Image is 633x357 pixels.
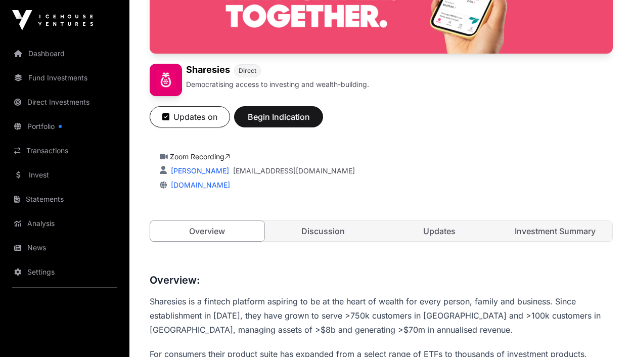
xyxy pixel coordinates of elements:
[8,261,121,283] a: Settings
[150,221,612,241] nav: Tabs
[233,166,355,176] a: [EMAIL_ADDRESS][DOMAIN_NAME]
[150,64,182,96] img: Sharesies
[266,221,381,241] a: Discussion
[150,272,613,288] h3: Overview:
[169,166,229,175] a: [PERSON_NAME]
[234,106,323,127] button: Begin Indication
[8,91,121,113] a: Direct Investments
[8,237,121,259] a: News
[167,181,230,189] a: [DOMAIN_NAME]
[12,10,93,30] img: Icehouse Ventures Logo
[247,111,310,123] span: Begin Indication
[8,115,121,138] a: Portfolio
[8,140,121,162] a: Transactions
[186,64,230,77] h1: Sharesies
[150,294,613,337] p: Sharesies is a fintech platform aspiring to be at the heart of wealth for every person, family an...
[8,42,121,65] a: Dashboard
[8,164,121,186] a: Invest
[150,220,265,242] a: Overview
[234,116,323,126] a: Begin Indication
[582,308,633,357] iframe: Chat Widget
[8,212,121,235] a: Analysis
[499,221,613,241] a: Investment Summary
[150,106,230,127] button: Updates on
[239,67,256,75] span: Direct
[8,67,121,89] a: Fund Investments
[170,152,230,161] a: Zoom Recording
[8,188,121,210] a: Statements
[186,79,369,90] p: Democratising access to investing and wealth-building.
[382,221,496,241] a: Updates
